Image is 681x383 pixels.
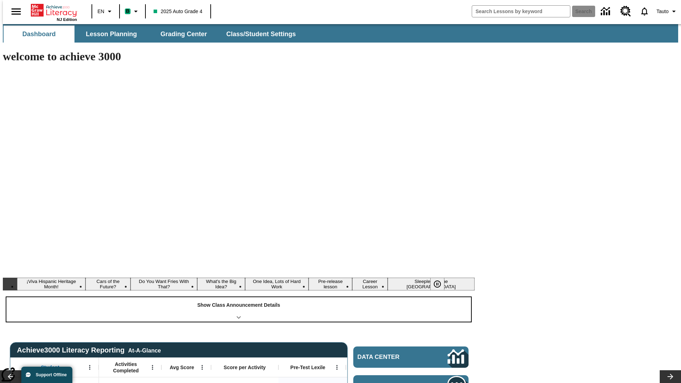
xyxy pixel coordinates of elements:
button: Pause [430,278,444,290]
button: Open Menu [147,362,158,373]
span: Achieve3000 Literacy Reporting [17,346,161,354]
span: Tauto [657,8,669,15]
button: Slide 8 Sleepless in the Animal Kingdom [388,278,475,290]
a: Data Center [597,2,616,21]
button: Slide 4 What's the Big Idea? [197,278,245,290]
button: Boost Class color is mint green. Change class color [122,5,143,18]
button: Slide 2 Cars of the Future? [85,278,131,290]
button: Slide 6 Pre-release lesson [309,278,352,290]
button: Grading Center [148,26,219,43]
span: Data Center [358,354,424,361]
span: Score per Activity [224,364,266,371]
div: Pause [430,278,452,290]
span: Pre-Test Lexile [290,364,326,371]
span: EN [98,8,104,15]
button: Open side menu [6,1,27,22]
span: NJ Edition [57,17,77,22]
button: Dashboard [4,26,74,43]
div: Home [31,2,77,22]
button: Open Menu [197,362,207,373]
div: At-A-Glance [128,346,161,354]
button: Lesson carousel, Next [660,370,681,383]
a: Notifications [635,2,654,21]
h1: welcome to achieve 3000 [3,50,475,63]
p: Show Class Announcement Details [197,301,280,309]
button: Open Menu [84,362,95,373]
button: Profile/Settings [654,5,681,18]
div: SubNavbar [3,26,302,43]
span: Student [41,364,59,371]
a: Data Center [353,346,469,368]
span: Activities Completed [103,361,149,374]
button: Lesson Planning [76,26,147,43]
div: Show Class Announcement Details [6,297,471,322]
button: Support Offline [21,367,72,383]
button: Slide 5 One Idea, Lots of Hard Work [245,278,309,290]
button: Slide 3 Do You Want Fries With That? [131,278,197,290]
input: search field [472,6,570,17]
button: Class/Student Settings [221,26,301,43]
button: Slide 1 ¡Viva Hispanic Heritage Month! [17,278,85,290]
a: Home [31,3,77,17]
div: SubNavbar [3,24,678,43]
button: Language: EN, Select a language [94,5,117,18]
span: Support Offline [36,372,67,377]
a: Resource Center, Will open in new tab [616,2,635,21]
button: Slide 7 Career Lesson [352,278,388,290]
button: Open Menu [332,362,342,373]
span: B [126,7,129,16]
span: Avg Score [170,364,194,371]
span: 2025 Auto Grade 4 [154,8,203,15]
